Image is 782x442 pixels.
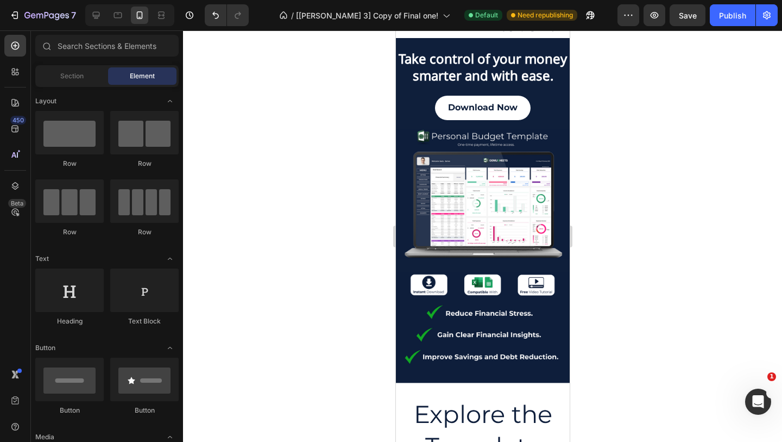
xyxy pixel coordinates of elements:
span: Section [60,71,84,81]
input: Search Sections & Elements [35,35,179,57]
div: Heading [35,316,104,326]
span: [[PERSON_NAME] 3] Copy of Final one! [296,10,438,21]
button: 7 [4,4,81,26]
span: Layout [35,96,56,106]
span: Text [35,254,49,264]
span: Element [130,71,155,81]
div: Button [110,406,179,415]
span: Explore the Template [18,369,156,431]
div: Row [35,227,104,237]
div: Beta [8,199,26,208]
span: 1 [767,372,776,381]
div: Undo/Redo [205,4,249,26]
span: Button [35,343,55,353]
span: Need republishing [518,10,573,20]
div: 450 [10,116,26,124]
div: Row [110,227,179,237]
iframe: Intercom live chat [745,389,771,415]
iframe: To enrich screen reader interactions, please activate Accessibility in Grammarly extension settings [396,30,570,442]
span: Toggle open [161,339,179,357]
div: Row [110,159,179,169]
button: Save [670,4,705,26]
span: Save [679,11,697,20]
span: Toggle open [161,92,179,110]
span: Media [35,432,54,442]
p: 7 [71,9,76,22]
span: Toggle open [161,250,179,267]
div: Publish [719,10,746,21]
div: Text Block [110,316,179,326]
button: Publish [710,4,755,26]
span: Default [475,10,498,20]
div: Row [35,159,104,169]
span: / [291,10,294,21]
div: Button [35,406,104,415]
